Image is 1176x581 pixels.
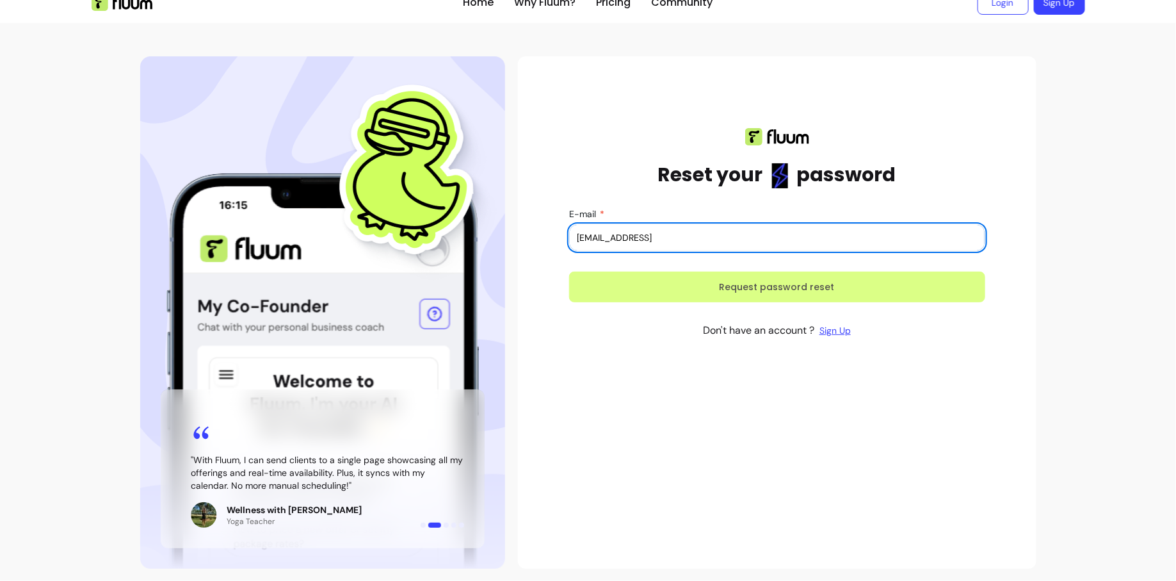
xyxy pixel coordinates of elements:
blockquote: " With Fluum, I can send clients to a single page showcasing all my offerings and real-time avail... [191,454,463,492]
p: Yoga Teacher [227,516,362,527]
img: Review avatar [191,502,216,528]
span: E-mail [570,208,599,220]
img: flashlight Blue [772,163,788,188]
img: Fluum logo [745,128,809,145]
p: Don't have an account ? [569,323,985,338]
button: Request password reset [569,272,985,302]
p: Wellness with [PERSON_NAME] [227,503,362,516]
input: E-mail [577,231,977,244]
a: Sign Up [819,324,851,337]
h1: Reset your password [658,163,896,188]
